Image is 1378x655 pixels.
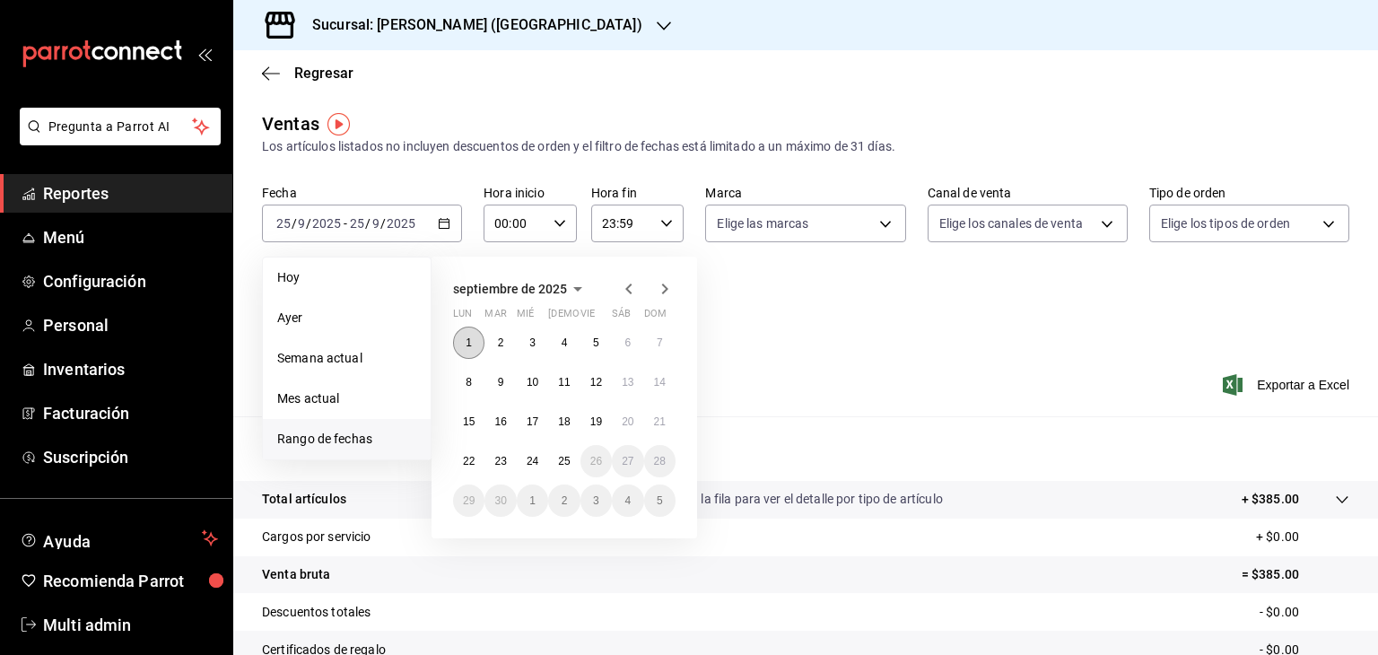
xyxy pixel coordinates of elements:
label: Hora fin [591,187,685,199]
input: -- [371,216,380,231]
span: Elige los tipos de orden [1161,214,1290,232]
abbr: 26 de septiembre de 2025 [590,455,602,467]
button: 15 de septiembre de 2025 [453,406,484,438]
abbr: 30 de septiembre de 2025 [494,494,506,507]
abbr: 1 de septiembre de 2025 [466,336,472,349]
p: Total artículos [262,490,346,509]
abbr: 4 de octubre de 2025 [624,494,631,507]
abbr: 15 de septiembre de 2025 [463,415,475,428]
button: 6 de septiembre de 2025 [612,327,643,359]
button: 20 de septiembre de 2025 [612,406,643,438]
abbr: lunes [453,308,472,327]
input: -- [349,216,365,231]
p: Resumen [262,438,1349,459]
abbr: viernes [580,308,595,327]
h3: Sucursal: [PERSON_NAME] ([GEOGRAPHIC_DATA]) [298,14,642,36]
button: Regresar [262,65,353,82]
div: Los artículos listados no incluyen descuentos de orden y el filtro de fechas está limitado a un m... [262,137,1349,156]
abbr: 29 de septiembre de 2025 [463,494,475,507]
abbr: 21 de septiembre de 2025 [654,415,666,428]
button: 18 de septiembre de 2025 [548,406,580,438]
abbr: 13 de septiembre de 2025 [622,376,633,389]
button: 24 de septiembre de 2025 [517,445,548,477]
span: Multi admin [43,613,218,637]
button: 4 de octubre de 2025 [612,485,643,517]
span: Rango de fechas [277,430,416,449]
abbr: 27 de septiembre de 2025 [622,455,633,467]
span: Ayuda [43,528,195,549]
span: Regresar [294,65,353,82]
a: Pregunta a Parrot AI [13,130,221,149]
label: Marca [705,187,905,199]
abbr: 16 de septiembre de 2025 [494,415,506,428]
button: open_drawer_menu [197,47,212,61]
span: Menú [43,225,218,249]
button: 1 de septiembre de 2025 [453,327,484,359]
input: ---- [311,216,342,231]
span: / [292,216,297,231]
abbr: 20 de septiembre de 2025 [622,415,633,428]
span: Reportes [43,181,218,205]
button: Exportar a Excel [1226,374,1349,396]
abbr: 10 de septiembre de 2025 [527,376,538,389]
abbr: 24 de septiembre de 2025 [527,455,538,467]
abbr: 8 de septiembre de 2025 [466,376,472,389]
p: - $0.00 [1260,603,1349,622]
label: Fecha [262,187,462,199]
label: Canal de venta [928,187,1128,199]
abbr: 19 de septiembre de 2025 [590,415,602,428]
abbr: miércoles [517,308,534,327]
abbr: 2 de octubre de 2025 [562,494,568,507]
abbr: 7 de septiembre de 2025 [657,336,663,349]
button: 14 de septiembre de 2025 [644,366,676,398]
p: Da clic en la fila para ver el detalle por tipo de artículo [645,490,943,509]
p: + $385.00 [1242,490,1299,509]
button: 12 de septiembre de 2025 [580,366,612,398]
button: 26 de septiembre de 2025 [580,445,612,477]
abbr: jueves [548,308,654,327]
span: Pregunta a Parrot AI [48,118,193,136]
span: Personal [43,313,218,337]
button: 28 de septiembre de 2025 [644,445,676,477]
button: septiembre de 2025 [453,278,589,300]
abbr: sábado [612,308,631,327]
p: Descuentos totales [262,603,371,622]
img: Tooltip marker [327,113,350,135]
abbr: 3 de octubre de 2025 [593,494,599,507]
button: 22 de septiembre de 2025 [453,445,484,477]
button: 5 de octubre de 2025 [644,485,676,517]
button: Pregunta a Parrot AI [20,108,221,145]
button: 11 de septiembre de 2025 [548,366,580,398]
button: 19 de septiembre de 2025 [580,406,612,438]
button: 3 de octubre de 2025 [580,485,612,517]
button: 29 de septiembre de 2025 [453,485,484,517]
span: Semana actual [277,349,416,368]
button: 27 de septiembre de 2025 [612,445,643,477]
p: + $0.00 [1256,528,1349,546]
abbr: 11 de septiembre de 2025 [558,376,570,389]
span: / [306,216,311,231]
span: Recomienda Parrot [43,569,218,593]
button: 7 de septiembre de 2025 [644,327,676,359]
button: 23 de septiembre de 2025 [484,445,516,477]
button: 4 de septiembre de 2025 [548,327,580,359]
label: Tipo de orden [1149,187,1349,199]
button: 2 de septiembre de 2025 [484,327,516,359]
span: Facturación [43,401,218,425]
abbr: 25 de septiembre de 2025 [558,455,570,467]
abbr: 12 de septiembre de 2025 [590,376,602,389]
span: - [344,216,347,231]
button: 2 de octubre de 2025 [548,485,580,517]
button: 21 de septiembre de 2025 [644,406,676,438]
button: 30 de septiembre de 2025 [484,485,516,517]
abbr: 14 de septiembre de 2025 [654,376,666,389]
input: -- [297,216,306,231]
button: 17 de septiembre de 2025 [517,406,548,438]
abbr: 17 de septiembre de 2025 [527,415,538,428]
button: 5 de septiembre de 2025 [580,327,612,359]
abbr: 9 de septiembre de 2025 [498,376,504,389]
button: 10 de septiembre de 2025 [517,366,548,398]
abbr: 1 de octubre de 2025 [529,494,536,507]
